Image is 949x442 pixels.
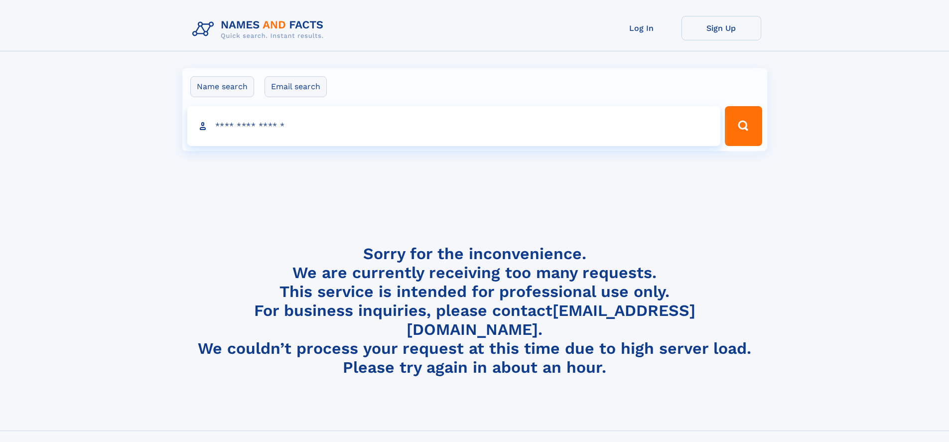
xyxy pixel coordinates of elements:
[188,16,332,43] img: Logo Names and Facts
[190,76,254,97] label: Name search
[725,106,762,146] button: Search Button
[188,244,761,377] h4: Sorry for the inconvenience. We are currently receiving too many requests. This service is intend...
[265,76,327,97] label: Email search
[681,16,761,40] a: Sign Up
[407,301,695,339] a: [EMAIL_ADDRESS][DOMAIN_NAME]
[187,106,721,146] input: search input
[602,16,681,40] a: Log In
